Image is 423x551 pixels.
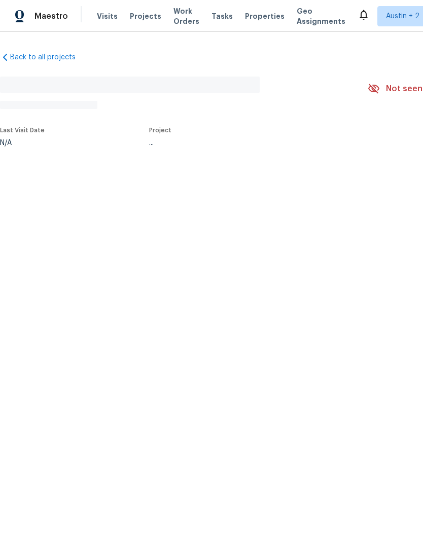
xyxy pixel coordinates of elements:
span: Work Orders [173,6,199,26]
span: Tasks [211,13,233,20]
span: Properties [245,11,285,21]
span: Visits [97,11,118,21]
span: Project [149,127,171,133]
div: ... [149,139,344,146]
span: Projects [130,11,161,21]
span: Maestro [34,11,68,21]
span: Geo Assignments [297,6,345,26]
span: Austin + 2 [386,11,419,21]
